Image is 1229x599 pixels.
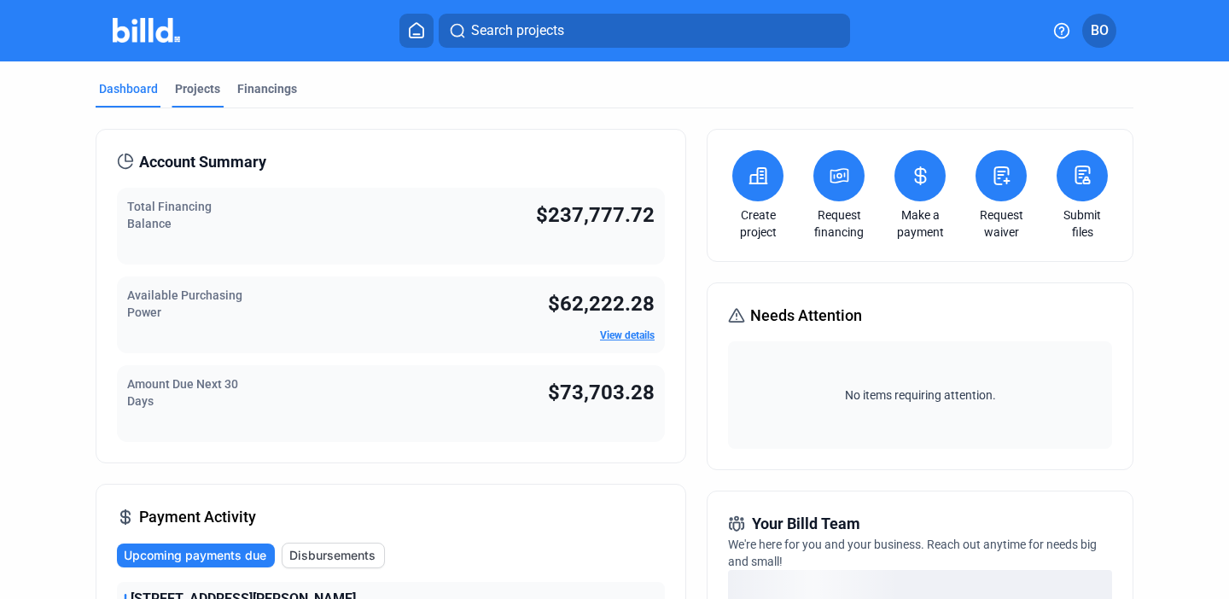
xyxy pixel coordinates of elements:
a: Submit files [1052,206,1112,241]
span: Disbursements [289,547,376,564]
button: Upcoming payments due [117,544,275,567]
a: Create project [728,206,788,241]
span: No items requiring attention. [735,387,1105,404]
span: Needs Attention [750,304,862,328]
span: Search projects [471,20,564,41]
div: Dashboard [99,80,158,97]
span: Available Purchasing Power [127,288,242,319]
a: Request waiver [971,206,1031,241]
a: View details [600,329,655,341]
span: Payment Activity [139,505,256,529]
span: Amount Due Next 30 Days [127,377,238,408]
a: Request financing [809,206,869,241]
span: Your Billd Team [752,512,860,536]
span: BO [1091,20,1109,41]
button: BO [1082,14,1116,48]
span: We're here for you and your business. Reach out anytime for needs big and small! [728,538,1097,568]
span: Account Summary [139,150,266,174]
span: $237,777.72 [536,203,655,227]
span: Total Financing Balance [127,200,212,230]
button: Search projects [439,14,850,48]
button: Disbursements [282,543,385,568]
span: Upcoming payments due [124,547,266,564]
div: Projects [175,80,220,97]
span: $73,703.28 [548,381,655,404]
div: Financings [237,80,297,97]
img: Billd Company Logo [113,18,180,43]
span: $62,222.28 [548,292,655,316]
a: Make a payment [890,206,950,241]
